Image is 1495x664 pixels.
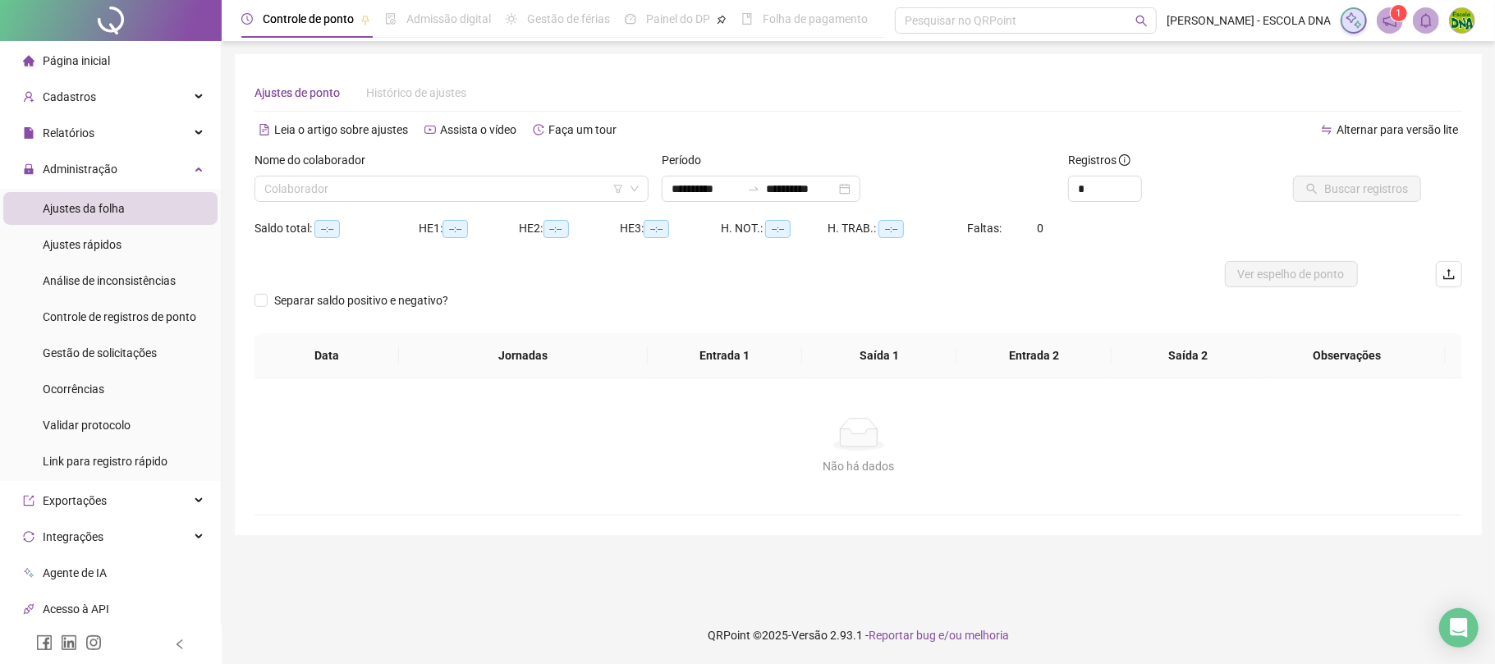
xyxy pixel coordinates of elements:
span: Gestão de férias [527,12,610,25]
div: HE 3: [620,219,721,238]
button: Buscar registros [1293,176,1421,202]
div: Open Intercom Messenger [1439,608,1479,648]
span: Observações [1263,346,1433,364]
span: upload [1442,268,1456,281]
span: Integrações [43,530,103,543]
span: Análise de inconsistências [43,274,176,287]
span: [PERSON_NAME] - ESCOLA DNA [1167,11,1331,30]
span: Versão [791,629,828,642]
span: --:-- [314,220,340,238]
span: file-text [259,124,270,135]
span: Página inicial [43,54,110,67]
span: Alternar para versão lite [1337,123,1458,136]
span: book [741,13,753,25]
span: sun [506,13,517,25]
span: Link para registro rápido [43,455,167,468]
span: Ajustes rápidos [43,238,122,251]
th: Entrada 2 [956,333,1111,378]
span: Exportações [43,494,107,507]
span: instagram [85,634,102,651]
div: Saldo total: [255,219,419,238]
footer: QRPoint © 2025 - 2.93.1 - [222,607,1495,664]
span: Folha de pagamento [763,12,868,25]
span: Faça um tour [548,123,617,136]
span: Histórico de ajustes [366,86,466,99]
span: notification [1383,13,1397,28]
th: Jornadas [399,333,648,378]
span: pushpin [717,15,727,25]
span: user-add [23,91,34,103]
span: Agente de IA [43,566,107,579]
div: HE 2: [520,219,621,238]
th: Observações [1250,333,1446,378]
span: Assista o vídeo [440,123,516,136]
span: sync [23,531,34,543]
span: Controle de registros de ponto [43,310,196,323]
span: Admissão digital [406,12,491,25]
label: Período [662,151,712,169]
button: Ver espelho de ponto [1225,261,1358,287]
span: --:-- [443,220,468,238]
span: file-done [385,13,397,25]
span: Gestão de solicitações [43,346,157,359]
th: Data [255,333,399,378]
span: dashboard [625,13,636,25]
span: Cadastros [43,90,96,103]
span: file [23,127,34,139]
span: filter [613,184,623,194]
span: --:-- [878,220,904,238]
span: swap [1321,124,1332,135]
span: --:-- [765,220,791,238]
span: bell [1419,13,1433,28]
span: Faltas: [967,222,1004,235]
img: 65556 [1450,8,1474,33]
span: Ocorrências [43,382,104,396]
span: Administração [43,163,117,176]
span: Leia o artigo sobre ajustes [274,123,408,136]
span: info-circle [1119,154,1130,166]
span: Separar saldo positivo e negativo? [268,291,455,309]
span: home [23,55,34,66]
span: Relatórios [43,126,94,140]
span: 1 [1396,7,1402,19]
div: H. NOT.: [721,219,828,238]
span: 0 [1037,222,1043,235]
span: search [1135,15,1148,27]
span: linkedin [61,634,77,651]
span: facebook [36,634,53,651]
th: Saída 1 [802,333,956,378]
span: Painel do DP [646,12,710,25]
th: Saída 2 [1112,333,1266,378]
span: Registros [1068,151,1130,169]
label: Nome do colaborador [255,151,376,169]
div: H. TRAB.: [828,219,967,238]
div: HE 1: [419,219,520,238]
span: history [533,124,544,135]
span: --:-- [543,220,569,238]
sup: 1 [1391,5,1407,21]
span: Validar protocolo [43,419,131,432]
span: to [747,182,760,195]
span: youtube [424,124,436,135]
span: Ajustes de ponto [255,86,340,99]
span: left [174,639,186,650]
th: Entrada 1 [648,333,802,378]
span: pushpin [360,15,370,25]
span: Acesso à API [43,602,109,616]
span: export [23,495,34,506]
div: Não há dados [274,457,1442,475]
span: clock-circle [241,13,253,25]
span: Ajustes da folha [43,202,125,215]
span: api [23,603,34,615]
span: Reportar bug e/ou melhoria [869,629,1009,642]
span: --:-- [644,220,669,238]
span: Controle de ponto [263,12,354,25]
span: swap-right [747,182,760,195]
span: lock [23,163,34,175]
span: down [630,184,640,194]
img: sparkle-icon.fc2bf0ac1784a2077858766a79e2daf3.svg [1345,11,1363,30]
